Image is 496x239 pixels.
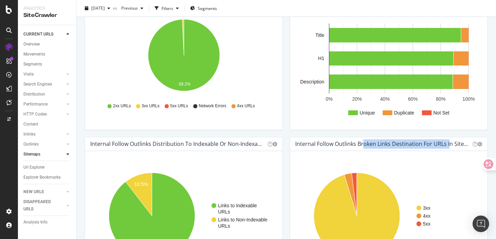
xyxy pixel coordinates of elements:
[477,142,482,147] i: Options
[436,96,445,102] text: 80%
[162,5,173,11] div: Filters
[352,96,362,102] text: 20%
[82,3,113,14] button: [DATE]
[23,151,64,158] a: Sitemaps
[23,101,64,108] a: Performance
[218,203,257,208] text: Links to Indexable
[23,101,48,108] div: Performance
[152,3,182,14] button: Filters
[295,139,470,149] h4: Internal Follow Outlinks Broken Links Destination for URLs in Sitemaps
[179,82,190,87] text: 99.2%
[23,198,58,213] div: DISAPPEARED URLS
[473,216,489,232] div: Open Intercom Messenger
[23,81,52,88] div: Search Engines
[23,188,64,196] a: NEW URLS
[23,174,61,181] div: Explorer Bookmarks
[134,182,148,187] text: 10.5%
[23,91,45,98] div: Distribution
[23,121,71,128] a: Content
[90,139,265,149] h4: Internal Follow Outlinks Distribution to Indexable or Non-Indexable URLs for URLs in Sitemaps
[23,121,38,128] div: Content
[199,103,226,109] span: Network Errors
[23,81,64,88] a: Search Engines
[23,151,40,158] div: Sitemaps
[23,219,48,226] div: Analysis Info
[423,205,431,211] text: 3xx
[237,103,255,109] span: 4xx URLs
[423,221,431,227] text: 5xx
[23,51,71,58] a: Movements
[325,96,332,102] text: 0%
[113,103,131,109] span: 2xx URLs
[23,164,45,171] div: Url Explorer
[23,131,64,138] a: Inlinks
[118,3,146,14] button: Previous
[187,3,220,14] button: Segments
[23,174,71,181] a: Explorer Bookmarks
[91,5,105,11] span: 2025 Sep. 1st
[23,31,64,38] a: CURRENT URLS
[272,142,277,147] i: Options
[433,110,449,116] text: Not Set
[23,91,64,98] a: Distribution
[23,141,39,148] div: Outlinks
[23,111,47,118] div: HTTP Codes
[23,71,64,78] a: Visits
[296,17,482,124] svg: A chart.
[23,219,71,226] a: Analysis Info
[113,5,118,11] span: vs
[316,32,324,38] text: Title
[380,96,390,102] text: 40%
[318,56,324,61] text: H1
[218,223,230,229] text: URLs
[218,217,267,222] text: Links to Non-Indexable
[394,110,414,116] text: Duplicate
[23,111,64,118] a: HTTP Codes
[23,71,34,78] div: Visits
[23,41,40,48] div: Overview
[23,198,64,213] a: DISAPPEARED URLS
[118,5,138,11] span: Previous
[408,96,417,102] text: 60%
[360,110,375,116] text: Unique
[463,96,475,102] text: 100%
[23,61,71,68] a: Segments
[218,209,230,215] text: URLs
[23,51,45,58] div: Movements
[91,17,277,97] svg: A chart.
[23,141,64,148] a: Outlinks
[23,6,71,11] div: Analytics
[23,31,53,38] div: CURRENT URLS
[198,5,217,11] span: Segments
[23,131,35,138] div: Inlinks
[300,79,324,84] text: Description
[23,41,71,48] a: Overview
[142,103,159,109] span: 3xx URLs
[23,164,71,171] a: Url Explorer
[23,11,71,19] div: SiteCrawler
[23,61,42,68] div: Segments
[23,188,44,196] div: NEW URLS
[423,213,431,219] text: 4xx
[170,103,188,109] span: 5xx URLs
